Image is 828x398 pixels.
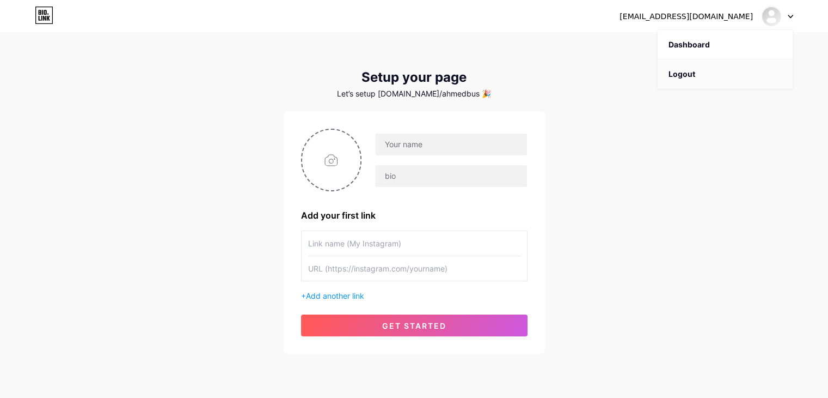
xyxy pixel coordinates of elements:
span: get started [382,321,446,330]
input: bio [375,165,526,187]
div: Setup your page [284,70,545,85]
span: Add another link [306,291,364,300]
div: [EMAIL_ADDRESS][DOMAIN_NAME] [620,11,753,22]
input: Your name [375,134,526,155]
li: Logout [658,59,793,89]
a: Dashboard [658,30,793,59]
div: Let’s setup [DOMAIN_NAME]/ahmedbus 🎉 [284,89,545,98]
div: + [301,290,528,301]
div: Add your first link [301,209,528,222]
input: Link name (My Instagram) [308,231,520,256]
img: Ahmed Business [761,6,782,27]
button: get started [301,315,528,336]
input: URL (https://instagram.com/yourname) [308,256,520,281]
